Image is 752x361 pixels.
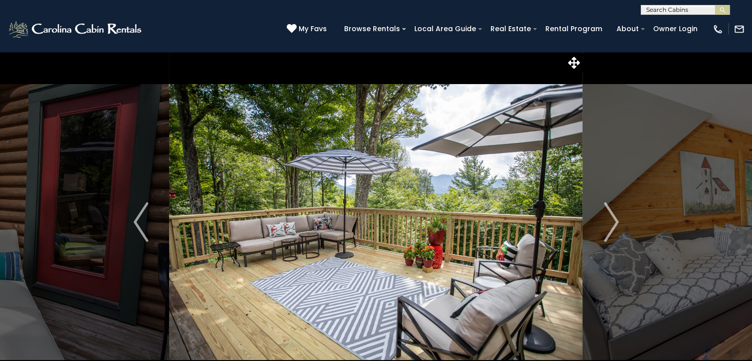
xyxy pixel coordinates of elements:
a: Owner Login [648,21,703,37]
img: arrow [604,202,619,242]
img: White-1-2.png [7,19,144,39]
a: Local Area Guide [409,21,481,37]
a: Rental Program [540,21,607,37]
a: About [612,21,644,37]
img: arrow [133,202,148,242]
img: phone-regular-white.png [712,24,723,35]
a: My Favs [287,24,329,35]
img: mail-regular-white.png [734,24,745,35]
a: Browse Rentals [339,21,405,37]
span: My Favs [299,24,327,34]
a: Real Estate [486,21,536,37]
